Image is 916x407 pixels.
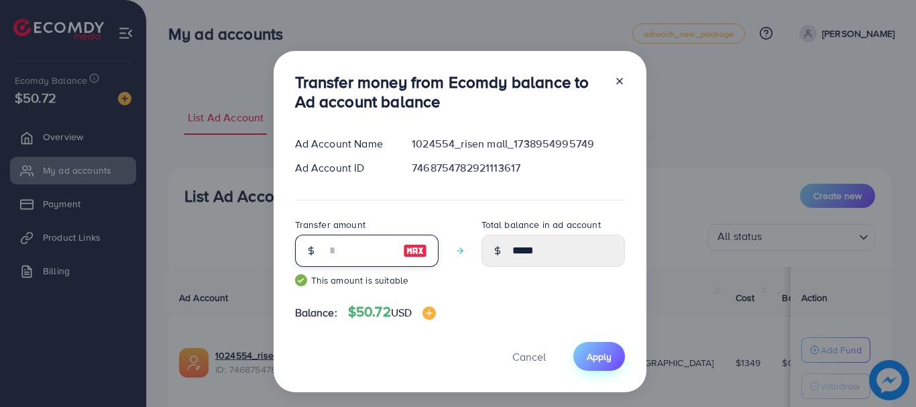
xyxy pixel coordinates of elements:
small: This amount is suitable [295,274,439,287]
div: Ad Account ID [284,160,402,176]
h4: $50.72 [348,304,436,321]
label: Total balance in ad account [481,218,601,231]
label: Transfer amount [295,218,365,231]
span: USD [391,305,412,320]
img: image [422,306,436,320]
h3: Transfer money from Ecomdy balance to Ad account balance [295,72,604,111]
button: Apply [573,342,625,371]
div: 1024554_risen mall_1738954995749 [401,136,635,152]
div: Ad Account Name [284,136,402,152]
div: 7468754782921113617 [401,160,635,176]
button: Cancel [496,342,563,371]
img: image [403,243,427,259]
span: Apply [587,350,612,363]
span: Balance: [295,305,337,321]
img: guide [295,274,307,286]
span: Cancel [512,349,546,364]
